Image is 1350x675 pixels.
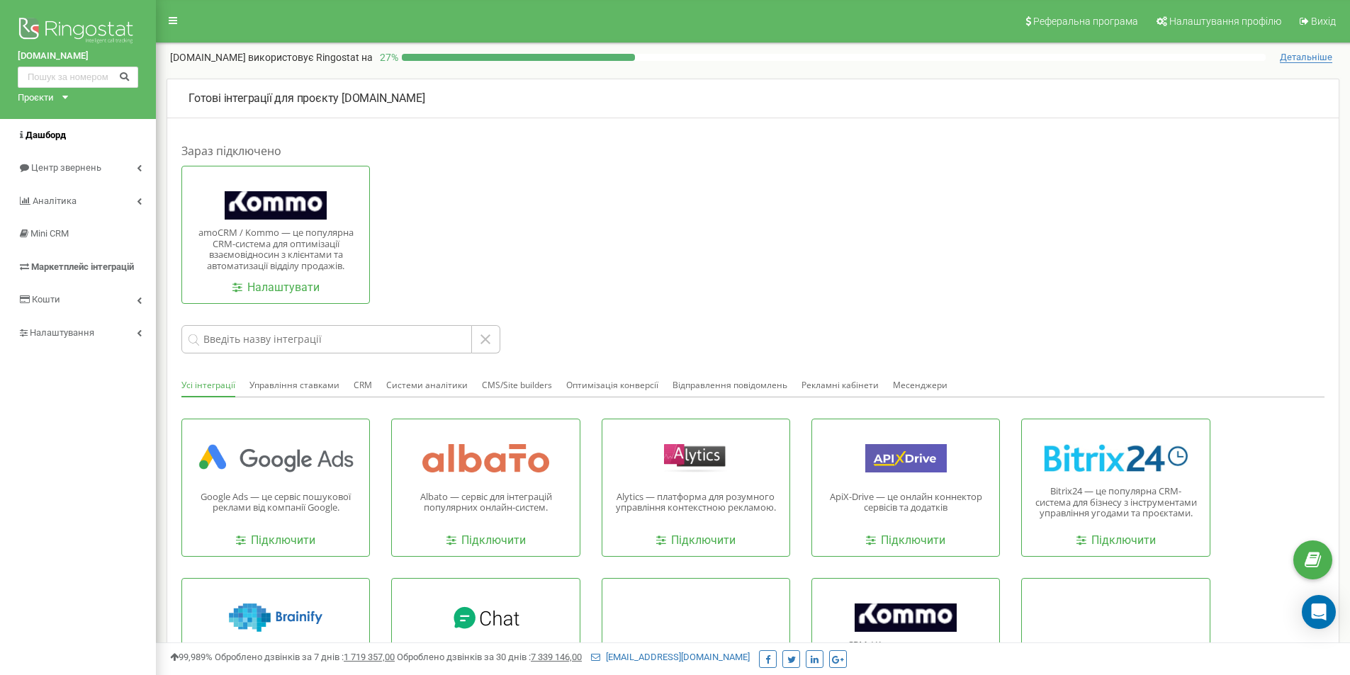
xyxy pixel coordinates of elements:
[866,533,945,549] a: Підключити
[591,652,750,662] a: [EMAIL_ADDRESS][DOMAIN_NAME]
[386,375,468,396] button: Системи аналітики
[354,375,372,396] button: CRM
[801,375,879,396] button: Рекламні кабінети
[31,162,101,173] span: Центр звернень
[823,492,989,514] p: ApiX-Drive — це онлайн коннектор сервісів та додатків
[613,492,779,514] p: Alytics — платформа для розумного управління контекстною рекламою.
[31,261,134,272] span: Маркетплейс інтеграцій
[33,195,77,206] span: Аналiтика
[18,14,138,50] img: Ringostat logo
[248,52,373,63] span: використовує Ringostat на
[1033,16,1138,27] span: Реферальна програма
[189,91,1317,107] p: [DOMAIN_NAME]
[1311,16,1336,27] span: Вихід
[482,375,552,396] button: CMS/Site builders
[373,50,402,64] p: 27 %
[181,143,1324,159] h1: Зараз підключено
[181,375,235,397] button: Усі інтеграції
[181,325,472,353] input: Введіть назву інтеграції
[170,652,213,662] span: 99,989%
[1076,533,1156,549] a: Підключити
[1302,595,1336,629] div: Open Intercom Messenger
[531,652,582,662] u: 7 339 146,00
[403,492,568,514] p: Albato — сервіс для інтеграцій популярних онлайн-систем.
[397,652,582,662] span: Оброблено дзвінків за 30 днів :
[193,227,359,271] p: amoCRM / Kommo — це популярна CRM-система для оптимізації взаємовідносин з клієнтами та автоматиз...
[1169,16,1281,27] span: Налаштування профілю
[344,652,395,662] u: 1 719 357,00
[32,294,60,305] span: Кошти
[236,533,315,549] a: Підключити
[30,228,69,239] span: Mini CRM
[673,375,787,396] button: Відправлення повідомлень
[189,91,339,105] span: Готові інтеграції для проєкту
[26,130,66,140] span: Дашборд
[170,50,373,64] p: [DOMAIN_NAME]
[18,50,138,63] a: [DOMAIN_NAME]
[446,533,526,549] a: Підключити
[232,280,320,296] a: Налаштувати
[18,91,54,105] div: Проєкти
[18,67,138,88] input: Пошук за номером
[215,652,395,662] span: Оброблено дзвінків за 7 днів :
[566,375,658,396] button: Оптимізація конверсії
[893,375,947,396] button: Месенджери
[193,492,359,514] p: Google Ads — це сервіс пошукової реклами від компанії Google.
[1280,52,1332,63] span: Детальніше
[30,327,94,338] span: Налаштування
[249,375,339,396] button: Управління ставками
[656,533,736,549] a: Підключити
[1033,486,1198,519] p: Bitrix24 — це популярна CRM-система для бізнесу з інструментами управління угодами та проєктами.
